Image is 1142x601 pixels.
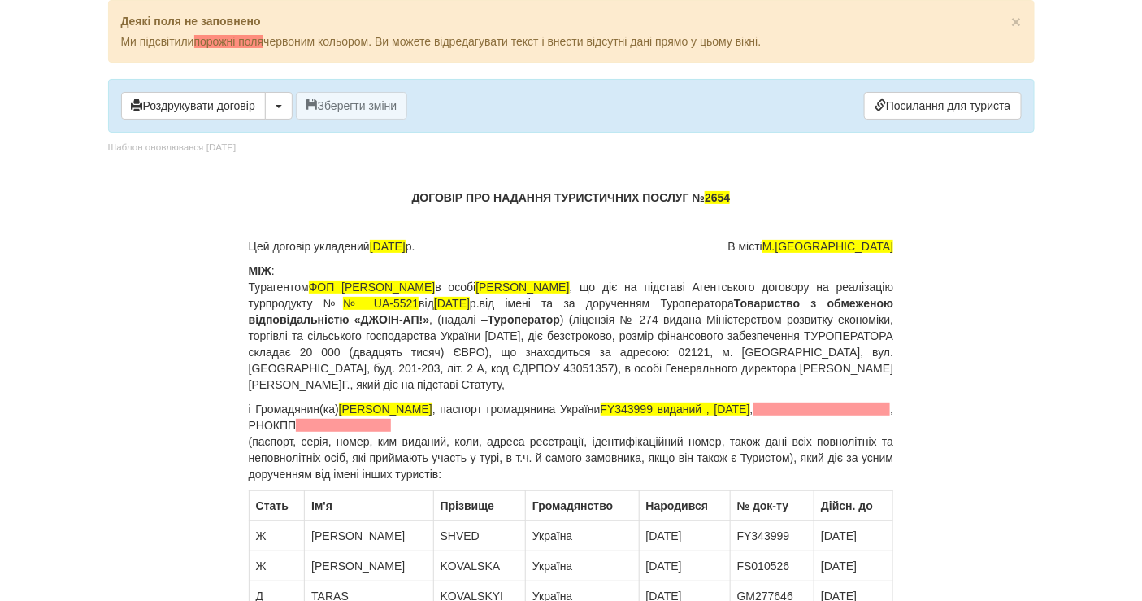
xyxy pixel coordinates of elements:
th: Ім'я [305,491,433,521]
span: FY343999 виданий , [DATE] [601,403,750,416]
span: [DATE] [370,240,406,253]
a: Посилання для туриста [864,92,1021,120]
b: МІЖ [249,264,271,277]
p: і Громадянин(ка) , паспорт громадянина України , , РНОКПП (паспорт, серія, номер, ким виданий, ко... [249,401,894,482]
th: Дійсн. до [814,491,893,521]
span: 2654 [705,191,730,204]
td: [DATE] [639,521,730,551]
th: Громадянство [526,491,640,521]
p: : Турагентом в особі , що діє на підставі Агентського договору на реалізацію турпродукту № від р.... [249,263,894,393]
span: × [1011,12,1021,31]
th: Стать [249,491,305,521]
td: SHVED [433,521,525,551]
td: [DATE] [639,551,730,581]
td: [PERSON_NAME] [305,521,433,551]
td: Україна [526,521,640,551]
th: Народився [639,491,730,521]
td: FY343999 [730,521,814,551]
td: FS010526 [730,551,814,581]
td: Ж [249,521,305,551]
span: [PERSON_NAME] [339,403,432,416]
span: № UA-5521 [343,297,419,310]
button: Роздрукувати договір [121,92,266,120]
b: ДОГОВІР ПРО НАДАННЯ ТУРИСТИЧНИХ ПОСЛУГ № [412,191,731,204]
td: KOVALSKA [433,551,525,581]
td: Ж [249,551,305,581]
td: [DATE] [814,521,893,551]
td: [PERSON_NAME] [305,551,433,581]
th: № док-ту [730,491,814,521]
td: Україна [526,551,640,581]
button: Close [1011,13,1021,30]
span: [PERSON_NAME] [475,281,569,294]
th: Прiзвище [433,491,525,521]
p: Деякі поля не заповнено [121,13,1022,29]
b: Туроператор [488,313,560,326]
span: порожні поля [194,35,264,48]
button: Зберегти зміни [296,92,408,120]
p: Ми підсвітили червоним кольором. Ви можете відредагувати текст і внести відсутні дані прямо у цьо... [121,33,1022,50]
span: ФОП [PERSON_NAME] [309,281,436,294]
span: В місті [728,238,894,255]
span: Цей договір укладений р. [249,238,415,255]
div: Шаблон оновлювався [DATE] [108,141,237,155]
td: [DATE] [814,551,893,581]
span: М.[GEOGRAPHIC_DATA] [762,240,893,253]
span: [DATE] [434,297,470,310]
